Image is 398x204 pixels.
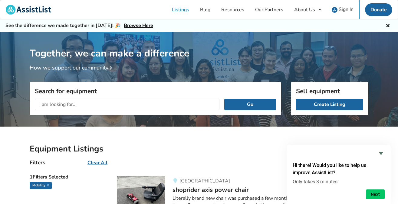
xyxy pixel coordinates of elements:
[173,185,249,194] span: shoprider axis power chair
[294,7,315,12] div: About Us
[366,189,385,199] button: Next question
[35,99,219,110] input: I am looking for...
[30,144,368,154] h2: Equipment Listings
[195,0,216,19] a: Blog
[296,87,363,95] h3: Sell equipment
[250,0,289,19] a: Our Partners
[326,0,359,19] a: user icon Sign In
[35,87,276,95] h3: Search for equipment
[124,22,153,29] a: Browse Here
[30,32,368,59] h1: Together, we can make a difference
[30,64,114,71] a: How we support our community
[179,178,230,184] span: [GEOGRAPHIC_DATA]
[216,0,250,19] a: Resources
[296,99,363,110] a: Create Listing
[30,171,107,182] h5: 1 Filters Selected
[365,3,392,16] a: Donate
[224,99,276,110] button: Go
[332,7,337,13] img: user icon
[339,6,354,13] span: Sign In
[293,179,385,185] p: Only takes 3 minutes
[377,150,385,157] button: Hide survey
[30,182,52,189] div: Mobility
[293,150,385,199] div: Hi there! Would you like to help us improve AssistList?
[293,162,385,176] h2: Hi there! Would you like to help us improve AssistList?
[166,0,195,19] a: Listings
[87,159,107,166] u: Clear All
[6,5,51,15] img: assistlist-logo
[30,159,45,166] h4: Filters
[5,22,153,29] h5: See the difference we made together in [DATE]! 🎉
